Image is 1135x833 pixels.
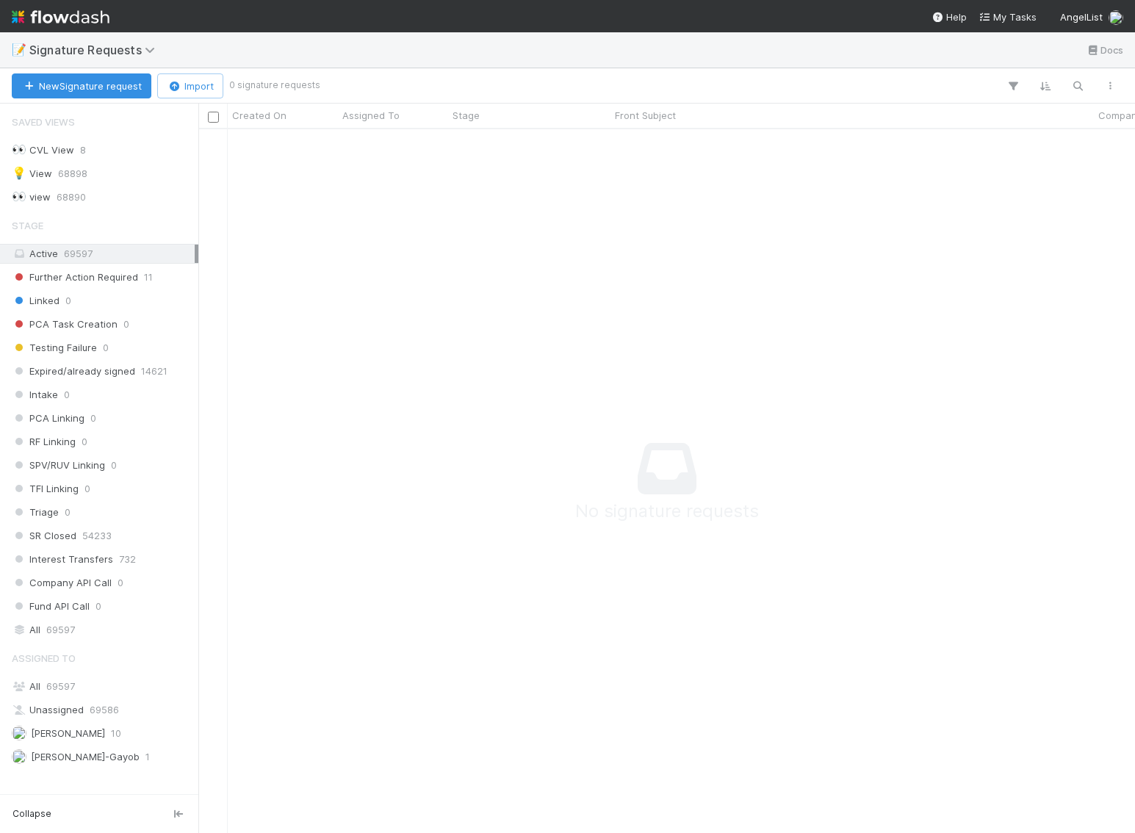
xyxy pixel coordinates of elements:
div: Active [12,245,195,263]
span: 0 [82,433,87,451]
span: 0 [84,480,90,498]
span: Expired/already signed [12,362,135,381]
span: 0 [65,503,71,522]
span: Further Action Required [12,268,138,286]
img: avatar_1a1d5361-16dd-4910-a949-020dcd9f55a3.png [12,726,26,740]
span: Intake [12,386,58,404]
span: 0 [96,597,101,616]
span: Saved Views [12,107,75,137]
span: 0 [123,315,129,333]
span: SR Closed [12,527,76,545]
div: Unassigned [12,701,195,719]
span: 👀 [12,190,26,203]
span: Stage [453,108,480,123]
small: 0 signature requests [229,79,320,92]
span: Interest Transfers [12,550,113,569]
img: avatar_45aa71e2-cea6-4b00-9298-a0421aa61a2d.png [12,749,26,764]
div: All [12,621,195,639]
span: 14621 [141,362,167,381]
span: 0 [64,386,70,404]
span: Fund API Call [12,597,90,616]
span: 0 [65,292,71,310]
span: Collapse [12,807,51,821]
span: 8 [80,141,86,159]
span: 0 [118,574,123,592]
span: 1 [145,748,150,766]
a: My Tasks [979,10,1037,24]
span: 0 [90,409,96,428]
span: 0 [111,456,117,475]
span: 69597 [46,621,75,639]
span: My Tasks [979,11,1037,23]
span: PCA Task Creation [12,315,118,333]
div: View [12,165,52,183]
img: logo-inverted-e16ddd16eac7371096b0.svg [12,4,109,29]
span: 54233 [82,527,112,545]
span: AngelList [1060,11,1103,23]
span: 68898 [58,165,87,183]
span: Front Subject [615,108,676,123]
span: 69597 [46,680,75,692]
div: CVL View [12,141,74,159]
span: 10 [111,724,121,743]
span: Assigned To [12,643,76,673]
span: Created On [232,108,287,123]
button: Import [157,73,223,98]
span: 0 [103,339,109,357]
span: 68890 [57,188,86,206]
span: 👀 [12,143,26,156]
span: Assigned To [342,108,400,123]
div: All [12,677,195,696]
input: Toggle All Rows Selected [208,112,219,123]
span: Stage [12,211,43,240]
span: [PERSON_NAME] [31,727,105,739]
span: TFI Linking [12,480,79,498]
span: Triage [12,503,59,522]
span: PCA Linking [12,409,84,428]
span: RF Linking [12,433,76,451]
a: Docs [1086,41,1123,59]
button: NewSignature request [12,73,151,98]
span: 732 [119,550,136,569]
span: 📝 [12,43,26,56]
span: [PERSON_NAME]-Gayob [31,751,140,762]
span: Testing Failure [12,339,97,357]
span: Company API Call [12,574,112,592]
img: avatar_041b9f3e-9684-4023-b9b7-2f10de55285d.png [1109,10,1123,25]
span: Signature Requests [29,43,162,57]
div: view [12,188,51,206]
div: Help [932,10,967,24]
span: 69597 [64,248,93,259]
span: 💡 [12,167,26,179]
span: 11 [144,268,153,286]
span: SPV/RUV Linking [12,456,105,475]
span: Linked [12,292,60,310]
span: 69586 [90,701,119,719]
